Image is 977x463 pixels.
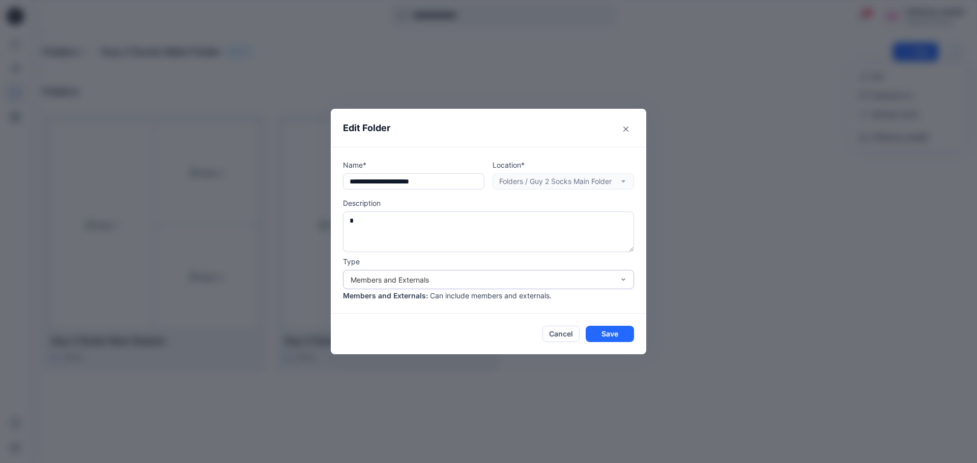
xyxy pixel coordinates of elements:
[343,198,634,208] p: Description
[343,160,484,170] p: Name*
[586,326,634,342] button: Save
[542,326,580,342] button: Cancel
[430,290,552,301] p: Can include members and externals.
[343,256,634,267] p: Type
[351,274,614,285] div: Members and Externals
[493,160,634,170] p: Location*
[331,109,646,147] header: Edit Folder
[343,290,428,301] p: Members and Externals :
[618,121,634,137] button: Close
